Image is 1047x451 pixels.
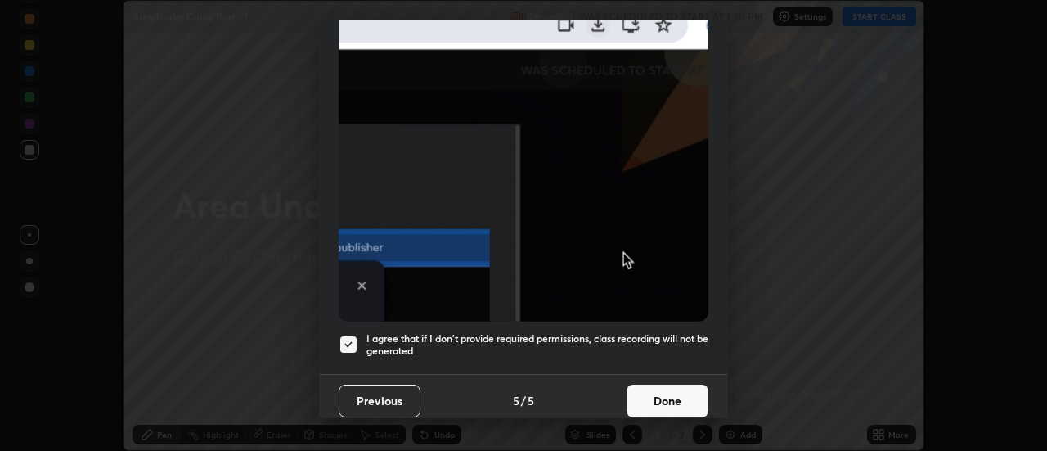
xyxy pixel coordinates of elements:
[627,385,708,417] button: Done
[521,392,526,409] h4: /
[528,392,534,409] h4: 5
[339,385,420,417] button: Previous
[366,332,708,358] h5: I agree that if I don't provide required permissions, class recording will not be generated
[513,392,519,409] h4: 5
